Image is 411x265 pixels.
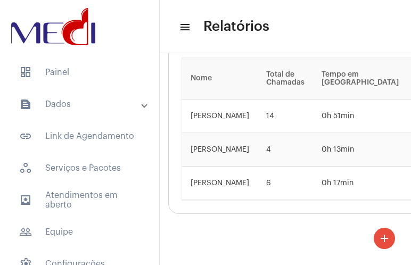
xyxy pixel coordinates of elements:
[313,58,407,100] th: Tempo em [GEOGRAPHIC_DATA]
[6,92,159,117] mat-expansion-panel-header: sidenav iconDados
[378,232,391,245] mat-icon: add
[179,21,190,34] mat-icon: sidenav icon
[182,58,258,100] th: Nome
[11,60,149,85] span: Painel
[19,226,32,238] mat-icon: sidenav icon
[19,130,32,143] mat-icon: sidenav icon
[182,100,258,133] td: [PERSON_NAME]
[313,167,407,200] td: 0h 17min
[11,219,149,245] span: Equipe
[182,133,258,167] td: [PERSON_NAME]
[313,100,407,133] td: 0h 51min
[258,133,313,167] td: 4
[19,98,32,111] mat-icon: sidenav icon
[19,194,32,206] mat-icon: sidenav icon
[19,66,32,79] span: sidenav icon
[258,167,313,200] td: 6
[313,133,407,167] td: 0h 13min
[203,18,269,35] span: Relatórios
[19,162,32,175] span: sidenav icon
[9,5,98,48] img: d3a1b5fa-500b-b90f-5a1c-719c20e9830b.png
[11,123,149,149] span: Link de Agendamento
[11,187,149,213] span: Atendimentos em aberto
[258,100,313,133] td: 14
[258,58,313,100] th: Total de Chamadas
[182,167,258,200] td: [PERSON_NAME]
[19,98,142,111] mat-panel-title: Dados
[11,155,149,181] span: Serviços e Pacotes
